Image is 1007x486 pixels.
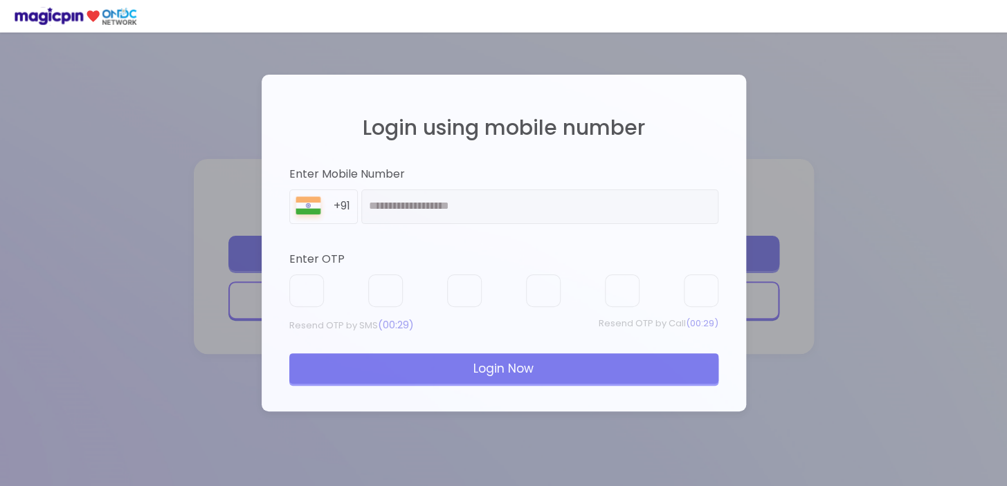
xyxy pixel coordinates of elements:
img: ondc-logo-new-small.8a59708e.svg [14,7,137,26]
div: Login Now [289,353,718,384]
h2: Login using mobile number [289,116,718,139]
div: Enter OTP [289,252,718,268]
div: Enter Mobile Number [289,167,718,183]
div: +91 [334,198,357,214]
img: 8BGLRPwvQ+9ZgAAAAASUVORK5CYII= [290,194,327,223]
